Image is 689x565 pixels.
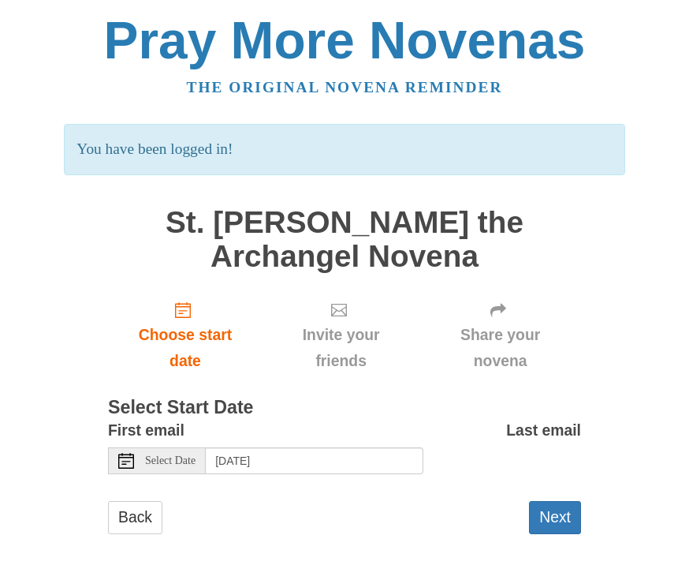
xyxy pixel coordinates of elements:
[506,417,581,443] label: Last email
[419,289,581,383] div: Click "Next" to confirm your start date first.
[187,79,503,95] a: The original novena reminder
[104,11,586,69] a: Pray More Novenas
[108,206,581,273] h1: St. [PERSON_NAME] the Archangel Novena
[108,289,263,383] a: Choose start date
[108,398,581,418] h3: Select Start Date
[435,322,565,374] span: Share your novena
[108,417,184,443] label: First email
[64,124,624,175] p: You have been logged in!
[278,322,404,374] span: Invite your friends
[124,322,247,374] span: Choose start date
[263,289,419,383] div: Click "Next" to confirm your start date first.
[145,455,196,466] span: Select Date
[108,501,162,533] a: Back
[529,501,581,533] button: Next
